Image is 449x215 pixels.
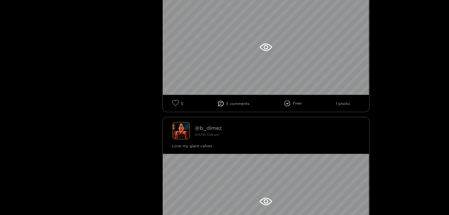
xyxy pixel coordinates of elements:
[172,122,190,140] img: b_dimez
[195,133,219,136] small: [DATE] 11:56 am
[172,143,360,149] div: Love my giant calves
[172,100,184,107] li: 5
[230,101,250,106] span: comment s
[284,101,302,107] li: Free
[218,101,250,107] li: 3
[336,101,350,106] li: 1 photo
[195,125,360,131] div: @ b_dimez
